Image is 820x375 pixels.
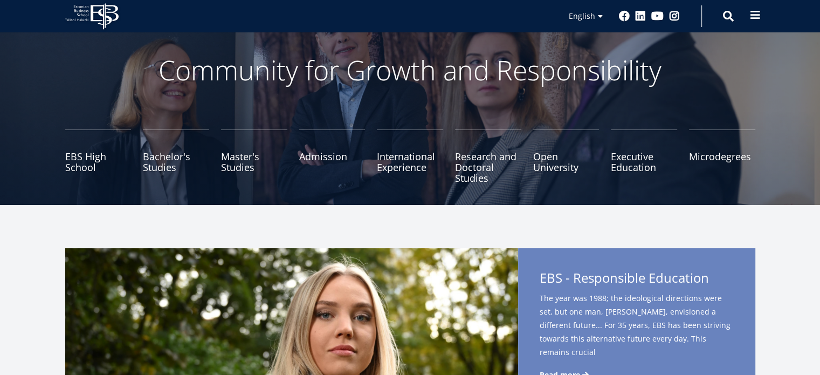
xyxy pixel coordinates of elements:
[649,269,709,287] span: Education
[125,54,696,86] p: Community for Growth and Responsibility
[299,129,366,183] a: Admission
[635,11,646,22] a: Linkedin
[455,129,521,183] a: Research and Doctoral Studies
[143,129,209,183] a: Bachelor's Studies
[573,269,645,287] span: Responsible
[619,11,630,22] a: Facebook
[651,11,664,22] a: Youtube
[611,129,677,183] a: Executive Education
[540,269,562,287] span: EBS
[221,129,287,183] a: Master's Studies
[65,129,132,183] a: EBS High School
[533,129,600,183] a: Open University
[669,11,680,22] a: Instagram
[689,129,755,183] a: Microdegrees
[566,269,570,287] span: -
[377,129,443,183] a: International Experience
